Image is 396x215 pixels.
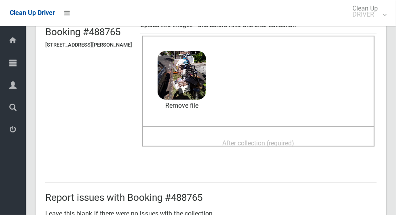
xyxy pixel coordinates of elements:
a: Clean Up Driver [10,7,55,19]
h2: Booking #488765 [45,27,132,37]
h4: Upload two images - one before AND one after collection [140,22,377,29]
h5: [STREET_ADDRESS][PERSON_NAME] [45,42,132,48]
span: Clean Up [348,5,386,17]
span: After collection (required) [223,139,295,147]
a: Remove file [158,100,206,112]
span: Clean Up Driver [10,9,55,17]
h2: Report issues with Booking #488765 [45,192,377,203]
small: DRIVER [352,11,378,17]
